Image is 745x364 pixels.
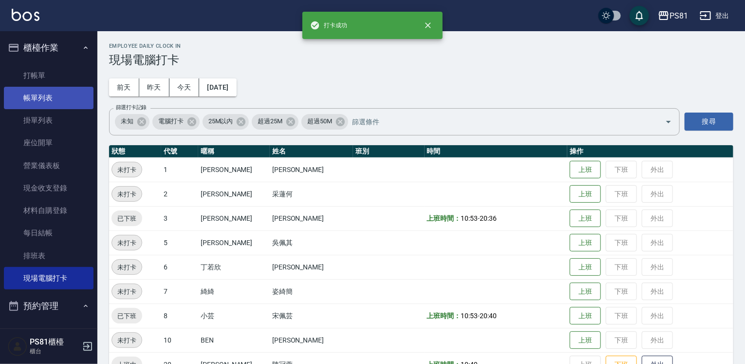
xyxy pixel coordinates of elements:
[152,116,189,126] span: 電腦打卡
[109,43,733,49] h2: Employee Daily Clock In
[417,15,439,36] button: close
[270,157,353,182] td: [PERSON_NAME]
[112,165,142,175] span: 未打卡
[198,255,270,279] td: 丁若欣
[198,157,270,182] td: [PERSON_NAME]
[115,114,149,130] div: 未知
[570,161,601,179] button: 上班
[480,312,497,320] span: 20:40
[8,337,27,356] img: Person
[198,206,270,230] td: [PERSON_NAME]
[4,323,93,345] a: 預約管理
[570,258,601,276] button: 上班
[4,267,93,289] a: 現場電腦打卡
[630,6,649,25] button: save
[161,328,198,352] td: 10
[425,304,568,328] td: -
[670,10,688,22] div: PS81
[270,279,353,304] td: 姿綺簡
[161,206,198,230] td: 3
[115,116,139,126] span: 未知
[353,145,425,158] th: 班別
[270,304,353,328] td: 宋佩芸
[112,262,142,272] span: 未打卡
[4,35,93,60] button: 櫃檯作業
[270,328,353,352] td: [PERSON_NAME]
[661,114,676,130] button: Open
[198,328,270,352] td: BEN
[4,245,93,267] a: 排班表
[570,210,601,228] button: 上班
[567,145,733,158] th: 操作
[161,182,198,206] td: 2
[4,109,93,132] a: 掛單列表
[270,255,353,279] td: [PERSON_NAME]
[139,78,169,96] button: 昨天
[425,206,568,230] td: -
[570,307,601,325] button: 上班
[252,114,298,130] div: 超過25M
[570,283,601,301] button: 上班
[161,145,198,158] th: 代號
[198,145,270,158] th: 暱稱
[252,116,288,126] span: 超過25M
[4,87,93,109] a: 帳單列表
[203,116,239,126] span: 25M以內
[109,53,733,67] h3: 現場電腦打卡
[301,116,338,126] span: 超過50M
[480,214,497,222] span: 20:36
[425,145,568,158] th: 時間
[152,114,200,130] div: 電腦打卡
[570,185,601,203] button: 上班
[310,20,347,30] span: 打卡成功
[161,255,198,279] td: 6
[112,213,142,224] span: 已下班
[427,312,461,320] b: 上班時間：
[30,347,79,356] p: 櫃台
[427,214,461,222] b: 上班時間：
[198,230,270,255] td: [PERSON_NAME]
[12,9,39,21] img: Logo
[161,230,198,255] td: 5
[116,104,147,111] label: 篩選打卡記錄
[199,78,236,96] button: [DATE]
[301,114,348,130] div: 超過50M
[685,113,733,131] button: 搜尋
[696,7,733,25] button: 登出
[161,157,198,182] td: 1
[4,132,93,154] a: 座位開單
[461,214,478,222] span: 10:53
[203,114,249,130] div: 25M以內
[161,304,198,328] td: 8
[30,337,79,347] h5: PS81櫃檯
[4,222,93,244] a: 每日結帳
[350,113,648,130] input: 篩選條件
[270,182,353,206] td: 采蓮何
[112,189,142,199] span: 未打卡
[4,154,93,177] a: 營業儀表板
[112,287,142,297] span: 未打卡
[109,145,161,158] th: 狀態
[270,145,353,158] th: 姓名
[270,230,353,255] td: 吳佩其
[4,64,93,87] a: 打帳單
[109,78,139,96] button: 前天
[654,6,692,26] button: PS81
[161,279,198,304] td: 7
[270,206,353,230] td: [PERSON_NAME]
[4,177,93,199] a: 現金收支登錄
[198,279,270,304] td: 綺綺
[112,311,142,321] span: 已下班
[198,182,270,206] td: [PERSON_NAME]
[4,199,93,222] a: 材料自購登錄
[198,304,270,328] td: 小芸
[461,312,478,320] span: 10:53
[112,335,142,345] span: 未打卡
[112,238,142,248] span: 未打卡
[4,293,93,319] button: 預約管理
[169,78,200,96] button: 今天
[570,234,601,252] button: 上班
[570,331,601,349] button: 上班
